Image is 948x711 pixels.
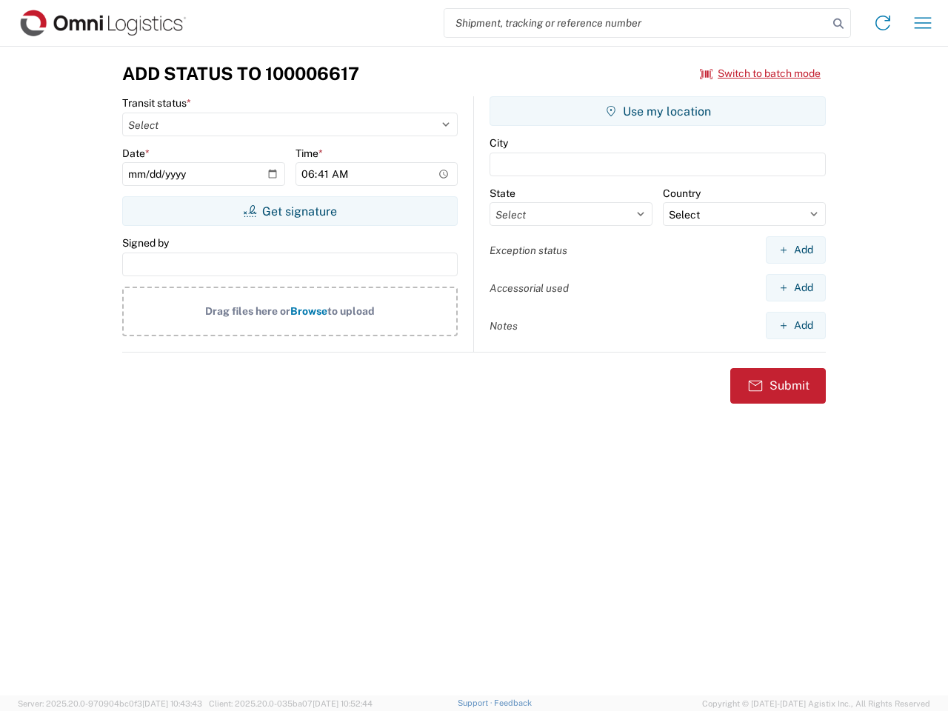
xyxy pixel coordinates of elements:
[205,305,290,317] span: Drag files here or
[327,305,375,317] span: to upload
[700,61,821,86] button: Switch to batch mode
[490,319,518,333] label: Notes
[490,187,515,200] label: State
[490,96,826,126] button: Use my location
[209,699,373,708] span: Client: 2025.20.0-035ba07
[122,196,458,226] button: Get signature
[122,236,169,250] label: Signed by
[663,187,701,200] label: Country
[122,96,191,110] label: Transit status
[494,698,532,707] a: Feedback
[142,699,202,708] span: [DATE] 10:43:43
[490,136,508,150] label: City
[490,281,569,295] label: Accessorial used
[490,244,567,257] label: Exception status
[702,697,930,710] span: Copyright © [DATE]-[DATE] Agistix Inc., All Rights Reserved
[122,63,359,84] h3: Add Status to 100006617
[458,698,495,707] a: Support
[313,699,373,708] span: [DATE] 10:52:44
[290,305,327,317] span: Browse
[766,274,826,301] button: Add
[18,699,202,708] span: Server: 2025.20.0-970904bc0f3
[122,147,150,160] label: Date
[296,147,323,160] label: Time
[730,368,826,404] button: Submit
[444,9,828,37] input: Shipment, tracking or reference number
[766,236,826,264] button: Add
[766,312,826,339] button: Add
